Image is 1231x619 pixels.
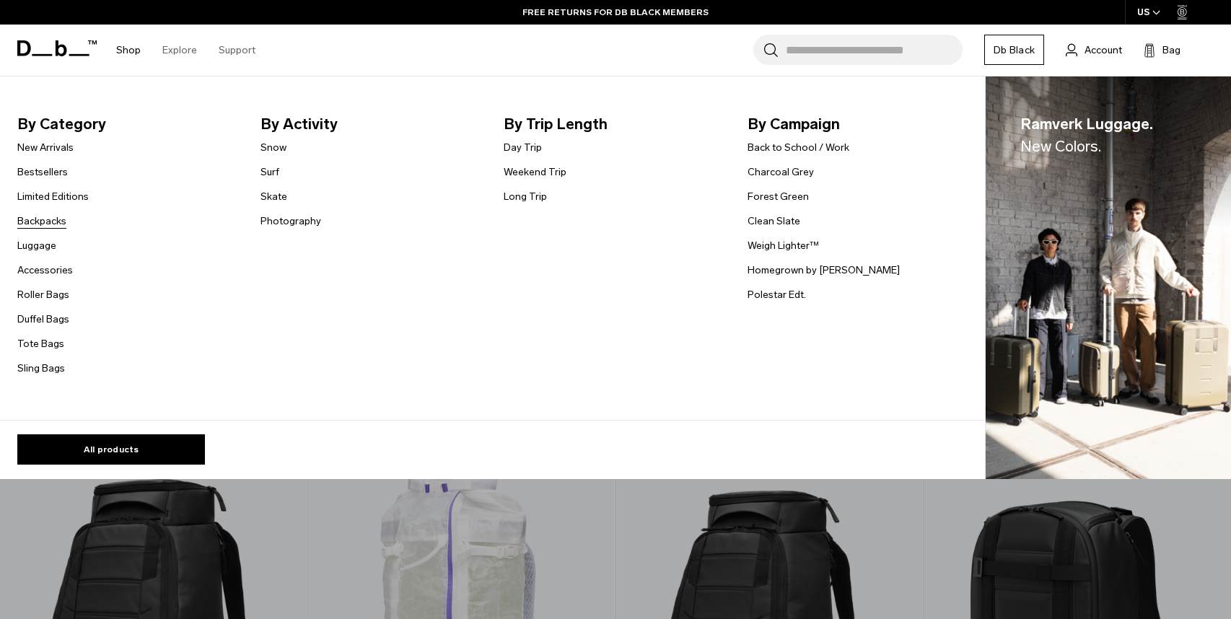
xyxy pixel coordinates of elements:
span: By Category [17,113,237,136]
a: Surf [260,164,279,180]
a: Long Trip [504,189,547,204]
a: Sling Bags [17,361,65,376]
button: Bag [1144,41,1180,58]
span: By Trip Length [504,113,724,136]
a: FREE RETURNS FOR DB BLACK MEMBERS [522,6,709,19]
a: Account [1066,41,1122,58]
nav: Main Navigation [105,25,266,76]
img: Db [986,76,1231,480]
a: All products [17,434,205,465]
a: Snow [260,140,286,155]
a: Bestsellers [17,164,68,180]
a: Backpacks [17,214,66,229]
a: Luggage [17,238,56,253]
a: Day Trip [504,140,542,155]
span: By Activity [260,113,481,136]
a: Tote Bags [17,336,64,351]
a: Charcoal Grey [748,164,814,180]
a: Polestar Edt. [748,287,806,302]
a: Forest Green [748,189,809,204]
a: Shop [116,25,141,76]
a: Db Black [984,35,1044,65]
a: Explore [162,25,197,76]
span: Ramverk Luggage. [1020,113,1153,158]
a: Back to School / Work [748,140,849,155]
a: Homegrown by [PERSON_NAME] [748,263,900,278]
a: New Arrivals [17,140,74,155]
span: Account [1085,43,1122,58]
span: By Campaign [748,113,968,136]
a: Clean Slate [748,214,800,229]
a: Roller Bags [17,287,69,302]
span: New Colors. [1020,137,1101,155]
a: Skate [260,189,287,204]
a: Support [219,25,255,76]
a: Limited Editions [17,189,89,204]
a: Photography [260,214,321,229]
span: Bag [1162,43,1180,58]
a: Ramverk Luggage.New Colors. Db [986,76,1231,480]
a: Weigh Lighter™ [748,238,819,253]
a: Duffel Bags [17,312,69,327]
a: Weekend Trip [504,164,566,180]
a: Accessories [17,263,73,278]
